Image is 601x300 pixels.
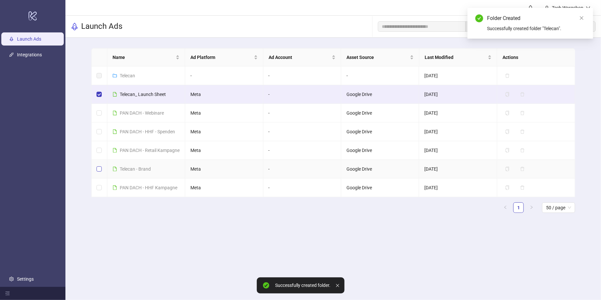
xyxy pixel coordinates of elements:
span: folder [113,73,117,78]
td: [DATE] [419,85,497,104]
div: Successfully created folder "Telecan". [487,25,585,32]
th: Name [107,48,185,66]
td: - [263,160,341,178]
td: Meta [185,85,263,104]
span: menu-fold [5,291,10,296]
th: Asset Source [341,48,419,66]
button: The sheet needs to be migrated before it can be duplicated. Please open the sheet to migrate it. [503,109,515,117]
td: Google Drive [341,122,419,141]
td: - [263,104,341,122]
a: Close [578,14,585,22]
button: The sheet needs to be migrated before it can be duplicated. Please open the sheet to migrate it. [503,146,515,154]
td: [DATE] [419,178,497,197]
th: Last Modified [419,48,497,66]
div: Successfully created folder. [275,283,331,288]
span: Ad Platform [190,54,252,61]
a: Launch Ads [17,37,41,42]
td: [DATE] [419,122,497,141]
td: [DATE] [419,66,497,85]
span: file [113,185,117,190]
td: Google Drive [341,85,419,104]
div: Folder Created [487,14,585,22]
th: Actions [497,48,575,66]
li: Previous Page [500,202,511,213]
span: Telecan - Brand [120,166,151,172]
span: 50 / page [546,203,571,213]
td: Meta [185,160,263,178]
span: PAN DACH - HHF - Spenden [120,129,175,134]
button: left [500,202,511,213]
span: check-circle [475,14,483,22]
td: Meta [185,141,263,160]
span: Last Modified [425,54,486,61]
a: 1 [514,203,523,213]
td: - [263,178,341,197]
button: The sheet needs to be migrated before it can be duplicated. Please open the sheet to migrate it. [503,128,515,136]
td: [DATE] [419,141,497,160]
th: Ad Account [263,48,341,66]
td: - [263,141,341,160]
span: file [113,92,117,97]
span: PAN DACH - Webinare [120,110,164,116]
span: Ad Account [269,54,330,61]
td: [DATE] [419,104,497,122]
td: Meta [185,104,263,122]
span: down [586,6,591,10]
td: - [263,85,341,104]
td: Google Drive [341,141,419,160]
span: user [545,6,549,10]
span: Name [113,54,174,61]
td: Meta [185,178,263,197]
td: [DATE] [419,160,497,178]
div: Tech Worqshop [549,4,586,11]
span: file [113,148,117,153]
td: - [263,122,341,141]
span: bell [528,5,533,10]
td: Google Drive [341,104,419,122]
button: The sheet needs to be migrated before it can be duplicated. Please open the sheet to migrate it. [503,184,515,192]
span: Telecan [120,73,135,78]
span: file [113,129,117,134]
td: Meta [185,122,263,141]
span: PAN DACH - HHF Kampagne [120,185,177,190]
span: file [113,111,117,115]
td: - [263,66,341,85]
th: Ad Platform [185,48,263,66]
span: close [579,16,584,20]
h3: Launch Ads [81,21,122,32]
td: - [341,66,419,85]
a: Settings [17,276,34,282]
button: right [526,202,537,213]
td: - [185,66,263,85]
li: 1 [513,202,524,213]
button: The sheet needs to be migrated before it can be duplicated. Please open the sheet to migrate it. [503,165,515,173]
span: Asset Source [346,54,408,61]
span: left [504,205,507,209]
span: file [113,167,117,171]
span: Telecan_ Launch Sheet [120,92,166,97]
a: Integrations [17,52,42,58]
td: Google Drive [341,160,419,178]
td: Google Drive [341,178,419,197]
span: rocket [71,23,79,30]
li: Next Page [526,202,537,213]
span: right [530,205,534,209]
span: PAN DACH - Retail Kampagne [120,148,180,153]
div: Page Size [542,202,575,213]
